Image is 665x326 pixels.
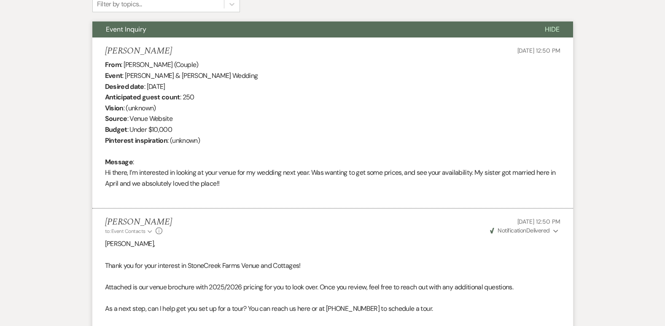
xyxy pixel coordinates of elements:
b: Source [105,114,127,123]
span: to: Event Contacts [105,228,145,235]
b: Budget [105,125,127,134]
span: [DATE] 12:50 PM [517,47,560,54]
b: Pinterest inspiration [105,136,168,145]
span: As a next step, can I help get you set up for a tour? You can reach us here or at [PHONE_NUMBER] ... [105,304,433,313]
span: Attached is our venue brochure with 2025/2026 pricing for you to look over. Once you review, feel... [105,283,514,291]
button: NotificationDelivered [489,226,560,235]
span: Notification [498,227,526,234]
b: Anticipated guest count [105,93,180,102]
b: Desired date [105,82,144,91]
span: [DATE] 12:50 PM [517,218,560,225]
button: Hide [531,21,573,37]
span: Delivered [490,227,550,234]
h5: [PERSON_NAME] [105,46,172,56]
b: From [105,60,121,69]
button: Event Inquiry [92,21,531,37]
div: : [PERSON_NAME] (Couple) : [PERSON_NAME] & [PERSON_NAME] Wedding : [DATE] : 250 : (unknown) : Ven... [105,59,560,200]
b: Event [105,71,123,80]
b: Vision [105,104,124,112]
span: Event Inquiry [106,25,146,34]
b: Message [105,158,133,166]
h5: [PERSON_NAME] [105,217,172,227]
button: to: Event Contacts [105,227,153,235]
span: Thank you for your interest in StoneCreek Farms Venue and Cottages! [105,261,301,270]
p: [PERSON_NAME], [105,238,560,249]
span: Hide [545,25,560,34]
